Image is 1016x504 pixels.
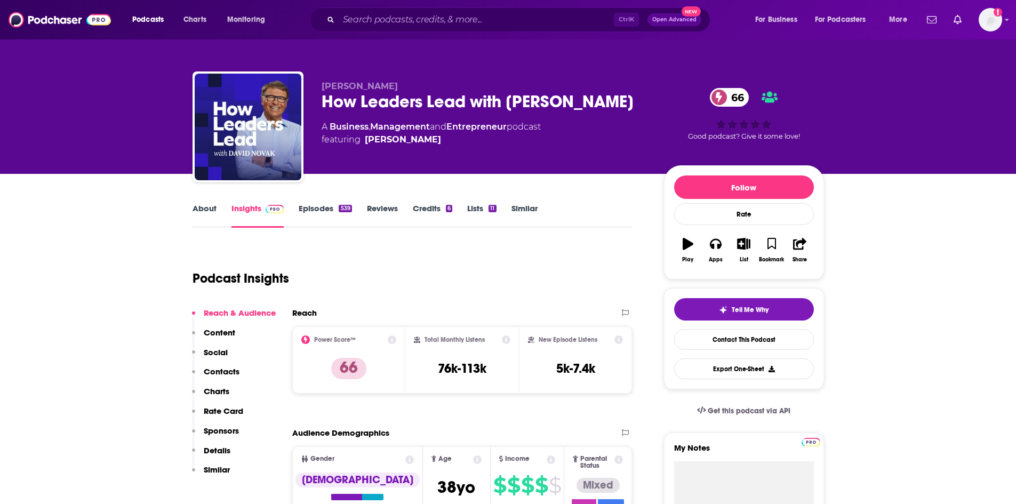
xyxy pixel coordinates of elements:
p: Reach & Audience [204,308,276,318]
button: Share [786,231,813,269]
p: Social [204,347,228,357]
span: For Podcasters [815,12,866,27]
span: Charts [183,12,206,27]
span: More [889,12,907,27]
p: Similar [204,465,230,475]
button: open menu [748,11,811,28]
div: Play [682,257,693,263]
span: Parental Status [580,455,613,469]
h3: 76k-113k [438,361,486,377]
button: open menu [125,11,178,28]
h2: Reach [292,308,317,318]
span: Tell Me Why [732,306,769,314]
h1: Podcast Insights [193,270,289,286]
div: [DEMOGRAPHIC_DATA] [295,473,420,487]
a: Pro website [802,436,820,446]
button: Open AdvancedNew [647,13,701,26]
div: Rate [674,203,814,225]
img: User Profile [979,8,1002,31]
div: 539 [339,205,351,212]
button: Bookmark [758,231,786,269]
a: David Novak [365,133,441,146]
button: Rate Card [192,406,243,426]
p: Rate Card [204,406,243,416]
h2: Power Score™ [314,336,356,343]
h2: New Episode Listens [539,336,597,343]
p: Details [204,445,230,455]
a: Episodes539 [299,203,351,228]
svg: Add a profile image [994,8,1002,17]
a: Management [370,122,430,132]
button: List [730,231,757,269]
span: and [430,122,446,132]
span: Good podcast? Give it some love! [688,132,800,140]
h2: Total Monthly Listens [425,336,485,343]
span: 66 [721,88,749,107]
span: 38 yo [437,477,475,498]
span: Logged in as BWeinstein [979,8,1002,31]
a: Credits6 [413,203,452,228]
button: Content [192,327,235,347]
button: Charts [192,386,229,406]
div: A podcast [322,121,541,146]
button: Export One-Sheet [674,358,814,379]
button: Apps [702,231,730,269]
a: Similar [511,203,538,228]
div: 11 [489,205,496,212]
div: Search podcasts, credits, & more... [319,7,721,32]
div: 6 [446,205,452,212]
a: Show notifications dropdown [923,11,941,29]
span: Ctrl K [614,13,639,27]
img: Podchaser - Follow, Share and Rate Podcasts [9,10,111,30]
span: Get this podcast via API [708,406,790,415]
a: InsightsPodchaser Pro [231,203,284,228]
img: Podchaser Pro [802,438,820,446]
button: Follow [674,175,814,199]
span: Age [438,455,452,462]
a: Show notifications dropdown [949,11,966,29]
button: Similar [192,465,230,484]
span: Open Advanced [652,17,697,22]
span: For Business [755,12,797,27]
a: About [193,203,217,228]
a: Business [330,122,369,132]
button: open menu [882,11,921,28]
span: $ [521,477,534,494]
span: $ [549,477,561,494]
input: Search podcasts, credits, & more... [339,11,614,28]
span: Gender [310,455,334,462]
button: Reach & Audience [192,308,276,327]
a: Reviews [367,203,398,228]
span: [PERSON_NAME] [322,81,398,91]
div: Mixed [577,478,620,493]
a: Entrepreneur [446,122,507,132]
div: Apps [709,257,723,263]
button: Contacts [192,366,239,386]
button: Sponsors [192,426,239,445]
h3: 5k-7.4k [556,361,595,377]
button: Play [674,231,702,269]
span: Podcasts [132,12,164,27]
p: Charts [204,386,229,396]
img: tell me why sparkle [719,306,727,314]
button: tell me why sparkleTell Me Why [674,298,814,321]
span: New [682,6,701,17]
a: Lists11 [467,203,496,228]
span: featuring [322,133,541,146]
span: $ [493,477,506,494]
div: Share [793,257,807,263]
div: Bookmark [759,257,784,263]
div: 66Good podcast? Give it some love! [664,81,824,147]
span: $ [535,477,548,494]
h2: Audience Demographics [292,428,389,438]
span: Monitoring [227,12,265,27]
p: 66 [331,358,366,379]
a: Charts [177,11,213,28]
button: Social [192,347,228,367]
a: Get this podcast via API [689,398,799,424]
span: $ [507,477,520,494]
p: Contacts [204,366,239,377]
img: How Leaders Lead with David Novak [195,74,301,180]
